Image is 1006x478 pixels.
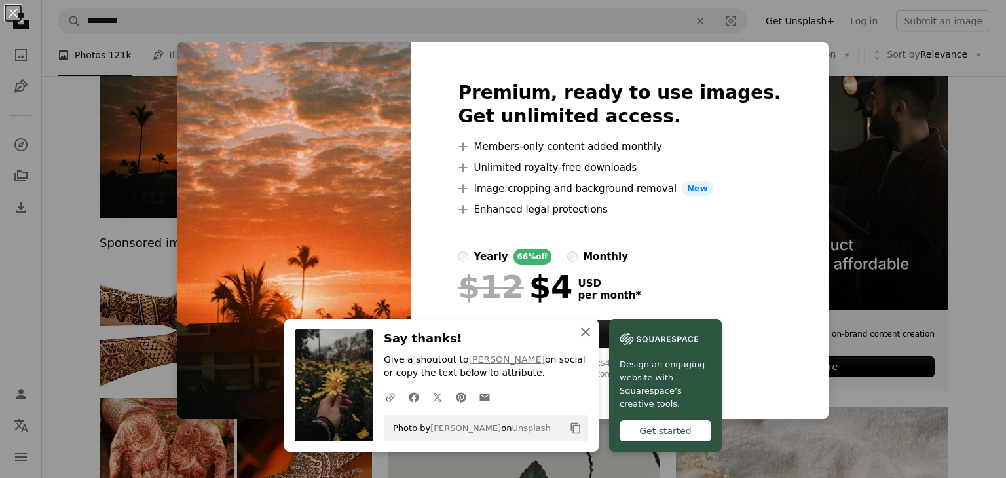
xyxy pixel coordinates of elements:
[565,417,587,439] button: Copy to clipboard
[512,423,550,433] a: Unsplash
[578,289,641,301] span: per month *
[402,384,426,410] a: Share on Facebook
[474,249,508,265] div: yearly
[513,249,552,265] div: 66% off
[430,423,501,433] a: [PERSON_NAME]
[384,354,588,380] p: Give a shoutout to on social or copy the text below to attribute.
[458,270,523,304] span: $12
[620,358,711,411] span: Design an engaging website with Squarespace’s creative tools.
[620,329,698,349] img: file-1606177908946-d1eed1cbe4f5image
[426,384,449,410] a: Share on Twitter
[578,278,641,289] span: USD
[384,329,588,348] h3: Say thanks!
[449,384,473,410] a: Share on Pinterest
[682,181,713,196] span: New
[609,319,722,452] a: Design an engaging website with Squarespace’s creative tools.Get started
[177,42,411,419] img: premium_photo-1680883415362-238794b19dde
[386,418,551,439] span: Photo by on
[458,181,781,196] li: Image cropping and background removal
[458,139,781,155] li: Members-only content added monthly
[473,384,496,410] a: Share over email
[458,81,781,128] h2: Premium, ready to use images. Get unlimited access.
[458,202,781,217] li: Enhanced legal protections
[567,251,578,262] input: monthly
[458,270,572,304] div: $4
[458,160,781,175] li: Unlimited royalty-free downloads
[620,420,711,441] div: Get started
[458,251,468,262] input: yearly66%off
[583,249,628,265] div: monthly
[469,354,545,365] a: [PERSON_NAME]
